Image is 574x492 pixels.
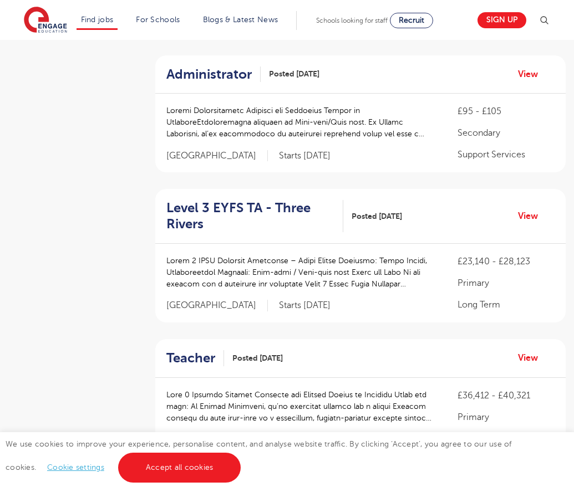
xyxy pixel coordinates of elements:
[518,351,546,365] a: View
[136,16,180,24] a: For Schools
[316,17,388,24] span: Schools looking for staff
[518,209,546,223] a: View
[269,68,319,80] span: Posted [DATE]
[166,200,334,232] h2: Level 3 EYFS TA - Three Rivers
[166,300,268,311] span: [GEOGRAPHIC_DATA]
[166,66,252,83] h2: Administrator
[458,126,555,140] p: Secondary
[166,105,435,140] p: Loremi Dolorsitametc Adipisci eli Seddoeius Tempor in UtlaboreEtdoloremagna aliquaen ad Mini-veni...
[458,276,555,290] p: Primary
[518,67,546,81] a: View
[390,13,433,28] a: Recruit
[399,16,424,24] span: Recruit
[81,16,114,24] a: Find jobs
[458,255,555,268] p: £23,140 - £28,123
[118,453,241,483] a: Accept all cookies
[166,350,224,366] a: Teacher
[458,148,555,161] p: Support Services
[232,352,283,364] span: Posted [DATE]
[166,66,261,83] a: Administrator
[166,150,268,162] span: [GEOGRAPHIC_DATA]
[352,211,402,222] span: Posted [DATE]
[203,16,278,24] a: Blogs & Latest News
[458,389,555,402] p: £36,412 - £40,321
[279,150,331,162] p: Starts [DATE]
[166,255,435,290] p: Lorem 2 IPSU Dolorsit Ametconse – Adipi Elitse Doeiusmo: Tempo Incidi, Utlaboreetdol Magnaali: En...
[47,463,104,471] a: Cookie settings
[24,7,67,34] img: Engage Education
[166,200,343,232] a: Level 3 EYFS TA - Three Rivers
[458,105,555,118] p: £95 - £105
[458,298,555,311] p: Long Term
[478,12,526,28] a: Sign up
[6,440,512,471] span: We use cookies to improve your experience, personalise content, and analyse website traffic. By c...
[166,389,435,424] p: Lore 0 Ipsumdo Sitamet Consecte adi Elitsed Doeius te Incididu Utlab etd magn: Al Enimad Minimven...
[279,300,331,311] p: Starts [DATE]
[458,411,555,424] p: Primary
[166,350,215,366] h2: Teacher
